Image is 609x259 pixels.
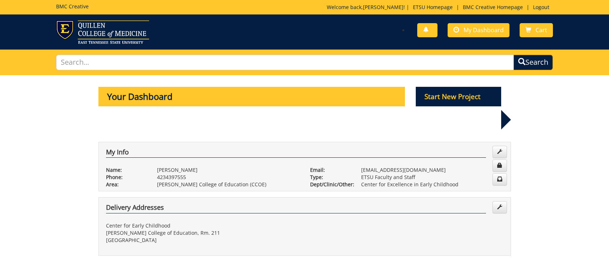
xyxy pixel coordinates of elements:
a: Logout [529,4,553,10]
p: [PERSON_NAME] [157,166,299,174]
p: ETSU Faculty and Staff [361,174,503,181]
p: Center for Excellence in Early Childhood [361,181,503,188]
p: [PERSON_NAME] College of Education, Rm. 211 [106,229,299,237]
a: BMC Creative Homepage [459,4,526,10]
input: Search... [56,55,514,70]
p: Your Dashboard [98,87,405,106]
a: Cart [520,23,553,37]
img: ETSU logo [56,20,149,44]
p: [EMAIL_ADDRESS][DOMAIN_NAME] [361,166,503,174]
p: Start New Project [416,87,501,106]
a: [PERSON_NAME] [363,4,403,10]
a: My Dashboard [448,23,509,37]
span: My Dashboard [464,26,504,34]
p: Dept/Clinic/Other: [310,181,350,188]
p: 4234397555 [157,174,299,181]
a: Change Password [492,160,507,172]
p: Email: [310,166,350,174]
p: Phone: [106,174,146,181]
span: Cart [536,26,547,34]
a: Edit Info [492,146,507,158]
a: Start New Project [416,94,501,101]
p: Center for Early Childhood [106,222,299,229]
h4: Delivery Addresses [106,204,486,213]
p: Name: [106,166,146,174]
h5: BMC Creative [56,4,89,9]
a: Change Communication Preferences [492,173,507,186]
p: Welcome back, ! | | | [327,4,553,11]
a: ETSU Homepage [409,4,456,10]
p: Area: [106,181,146,188]
p: [GEOGRAPHIC_DATA] [106,237,299,244]
button: Search [513,55,553,70]
p: [PERSON_NAME] College of Education (CCOE) [157,181,299,188]
a: Edit Addresses [492,201,507,213]
p: Type: [310,174,350,181]
h4: My Info [106,149,486,158]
